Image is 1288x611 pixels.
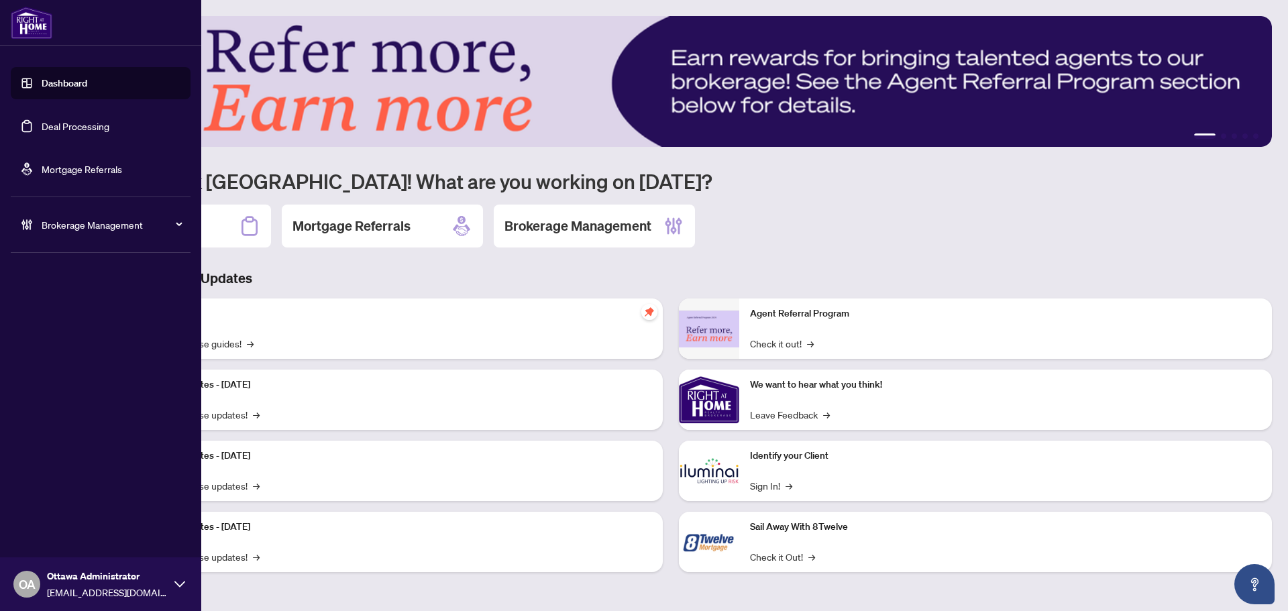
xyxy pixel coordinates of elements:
img: Identify your Client [679,441,739,501]
h2: Brokerage Management [504,217,651,235]
p: Platform Updates - [DATE] [141,520,652,535]
p: We want to hear what you think! [750,378,1261,392]
span: → [823,407,830,422]
span: Ottawa Administrator [47,569,168,584]
button: 5 [1253,133,1258,139]
span: Brokerage Management [42,217,181,232]
span: OA [19,575,36,594]
a: Dashboard [42,77,87,89]
p: Sail Away With 8Twelve [750,520,1261,535]
p: Identify your Client [750,449,1261,463]
a: Deal Processing [42,120,109,132]
p: Platform Updates - [DATE] [141,449,652,463]
a: Check it Out!→ [750,549,815,564]
img: Slide 0 [70,16,1272,147]
button: 4 [1242,133,1248,139]
img: Agent Referral Program [679,311,739,347]
a: Check it out!→ [750,336,814,351]
img: We want to hear what you think! [679,370,739,430]
span: → [786,478,792,493]
p: Platform Updates - [DATE] [141,378,652,392]
span: → [253,549,260,564]
button: Open asap [1234,564,1275,604]
h2: Mortgage Referrals [292,217,411,235]
h1: Welcome back [GEOGRAPHIC_DATA]! What are you working on [DATE]? [70,168,1272,194]
button: 3 [1232,133,1237,139]
p: Self-Help [141,307,652,321]
p: Agent Referral Program [750,307,1261,321]
span: → [253,407,260,422]
span: [EMAIL_ADDRESS][DOMAIN_NAME] [47,585,168,600]
a: Leave Feedback→ [750,407,830,422]
span: pushpin [641,304,657,320]
span: → [247,336,254,351]
h3: Brokerage & Industry Updates [70,269,1272,288]
span: → [808,549,815,564]
img: logo [11,7,52,39]
button: 1 [1194,133,1216,139]
button: 2 [1221,133,1226,139]
span: → [253,478,260,493]
img: Sail Away With 8Twelve [679,512,739,572]
a: Sign In!→ [750,478,792,493]
a: Mortgage Referrals [42,163,122,175]
span: → [807,336,814,351]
